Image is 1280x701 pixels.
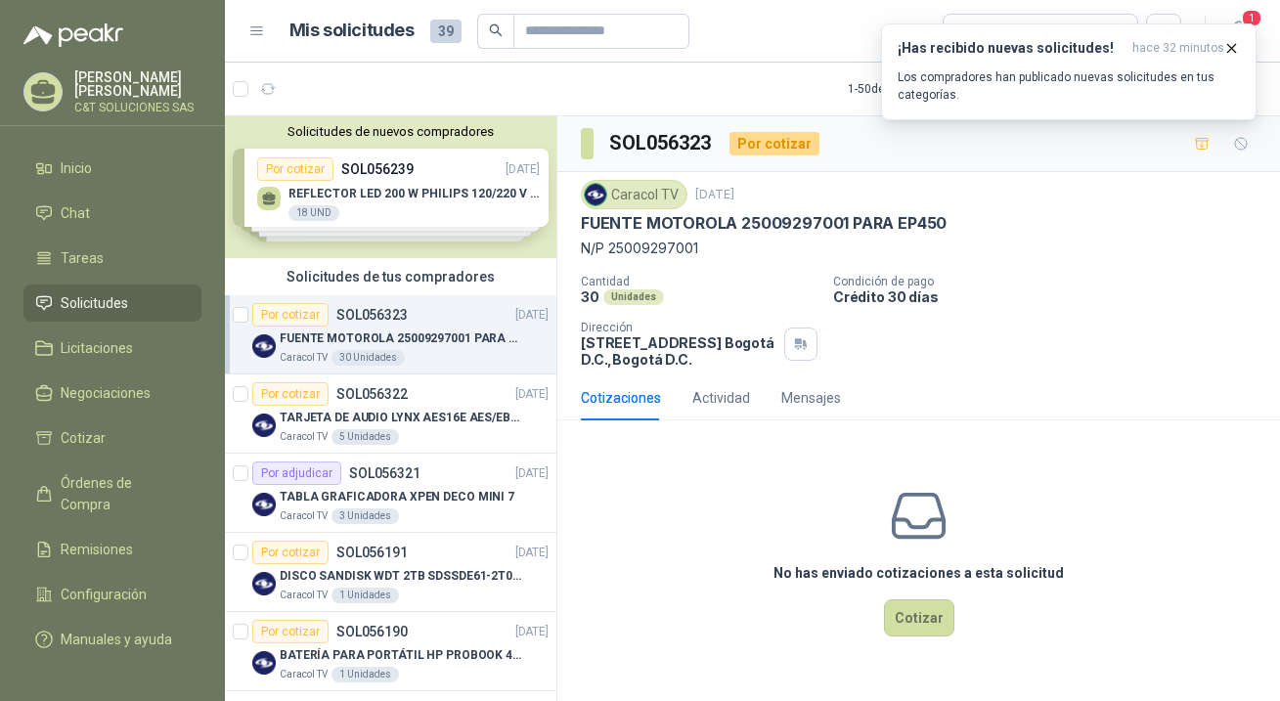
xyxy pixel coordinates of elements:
[280,429,328,445] p: Caracol TV
[23,240,201,277] a: Tareas
[252,334,276,358] img: Company Logo
[280,350,328,366] p: Caracol TV
[23,195,201,232] a: Chat
[61,539,133,560] span: Remisiones
[898,68,1240,104] p: Los compradores han publicado nuevas solicitudes en tus categorías.
[331,508,399,524] div: 3 Unidades
[336,308,408,322] p: SOL056323
[280,588,328,603] p: Caracol TV
[225,116,556,258] div: Solicitudes de nuevos compradoresPor cotizarSOL056239[DATE] REFLECTOR LED 200 W PHILIPS 120/220 V...
[252,651,276,675] img: Company Logo
[280,667,328,682] p: Caracol TV
[61,584,147,605] span: Configuración
[773,562,1064,584] h3: No has enviado cotizaciones a esta solicitud
[225,612,556,691] a: Por cotizarSOL056190[DATE] Company LogoBATERÍA PARA PORTÁTIL HP PROBOOK 430 G8Caracol TV1 Unidades
[23,576,201,613] a: Configuración
[280,409,523,427] p: TARJETA DE AUDIO LYNX AES16E AES/EBU PCI
[61,157,92,179] span: Inicio
[252,493,276,516] img: Company Logo
[581,321,776,334] p: Dirección
[884,599,954,636] button: Cotizar
[280,567,523,586] p: DISCO SANDISK WDT 2TB SDSSDE61-2T00-G25 BATERÍA PARA PORTÁTIL HP PROBOOK 430 G8
[23,23,123,47] img: Logo peakr
[252,303,329,327] div: Por cotizar
[729,132,819,155] div: Por cotizar
[1221,14,1257,49] button: 1
[848,73,968,105] div: 1 - 50 de 190
[23,531,201,568] a: Remisiones
[61,202,90,224] span: Chat
[581,387,661,409] div: Cotizaciones
[833,275,1272,288] p: Condición de pago
[331,429,399,445] div: 5 Unidades
[252,541,329,564] div: Por cotizar
[252,620,329,643] div: Por cotizar
[609,128,714,158] h3: SOL056323
[23,464,201,523] a: Órdenes de Compra
[581,180,687,209] div: Caracol TV
[489,23,503,37] span: search
[585,184,606,205] img: Company Logo
[280,646,523,665] p: BATERÍA PARA PORTÁTIL HP PROBOOK 430 G8
[515,306,549,325] p: [DATE]
[61,247,104,269] span: Tareas
[898,40,1125,57] h3: ¡Has recibido nuevas solicitudes!
[336,387,408,401] p: SOL056322
[603,289,664,305] div: Unidades
[280,508,328,524] p: Caracol TV
[23,419,201,457] a: Cotizar
[581,334,776,368] p: [STREET_ADDRESS] Bogotá D.C. , Bogotá D.C.
[252,382,329,406] div: Por cotizar
[1132,40,1224,57] span: hace 32 minutos
[581,288,599,305] p: 30
[23,150,201,187] a: Inicio
[225,454,556,533] a: Por adjudicarSOL056321[DATE] Company LogoTABLA GRAFICADORA XPEN DECO MINI 7Caracol TV3 Unidades
[581,213,947,234] p: FUENTE MOTOROLA 25009297001 PARA EP450
[61,382,151,404] span: Negociaciones
[225,374,556,454] a: Por cotizarSOL056322[DATE] Company LogoTARJETA DE AUDIO LYNX AES16E AES/EBU PCICaracol TV5 Unidades
[692,387,750,409] div: Actividad
[61,292,128,314] span: Solicitudes
[515,544,549,562] p: [DATE]
[225,295,556,374] a: Por cotizarSOL056323[DATE] Company LogoFUENTE MOTOROLA 25009297001 PARA EP450Caracol TV30 Unidades
[331,667,399,682] div: 1 Unidades
[23,374,201,412] a: Negociaciones
[61,427,106,449] span: Cotizar
[225,258,556,295] div: Solicitudes de tus compradores
[336,625,408,638] p: SOL056190
[74,70,201,98] p: [PERSON_NAME] [PERSON_NAME]
[280,488,514,506] p: TABLA GRAFICADORA XPEN DECO MINI 7
[61,472,183,515] span: Órdenes de Compra
[61,337,133,359] span: Licitaciones
[225,533,556,612] a: Por cotizarSOL056191[DATE] Company LogoDISCO SANDISK WDT 2TB SDSSDE61-2T00-G25 BATERÍA PARA PORTÁ...
[881,23,1257,120] button: ¡Has recibido nuevas solicitudes!hace 32 minutos Los compradores han publicado nuevas solicitudes...
[349,466,420,480] p: SOL056321
[23,285,201,322] a: Solicitudes
[74,102,201,113] p: C&T SOLUCIONES SAS
[581,238,1257,259] p: N/P 25009297001
[336,546,408,559] p: SOL056191
[252,572,276,595] img: Company Logo
[23,621,201,658] a: Manuales y ayuda
[515,385,549,404] p: [DATE]
[430,20,462,43] span: 39
[581,275,817,288] p: Cantidad
[331,350,405,366] div: 30 Unidades
[1241,9,1262,27] span: 1
[833,288,1272,305] p: Crédito 30 días
[955,21,996,42] div: Todas
[695,186,734,204] p: [DATE]
[23,329,201,367] a: Licitaciones
[331,588,399,603] div: 1 Unidades
[515,623,549,641] p: [DATE]
[252,461,341,485] div: Por adjudicar
[252,414,276,437] img: Company Logo
[515,464,549,483] p: [DATE]
[280,329,523,348] p: FUENTE MOTOROLA 25009297001 PARA EP450
[233,124,549,139] button: Solicitudes de nuevos compradores
[781,387,841,409] div: Mensajes
[61,629,172,650] span: Manuales y ayuda
[289,17,415,45] h1: Mis solicitudes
